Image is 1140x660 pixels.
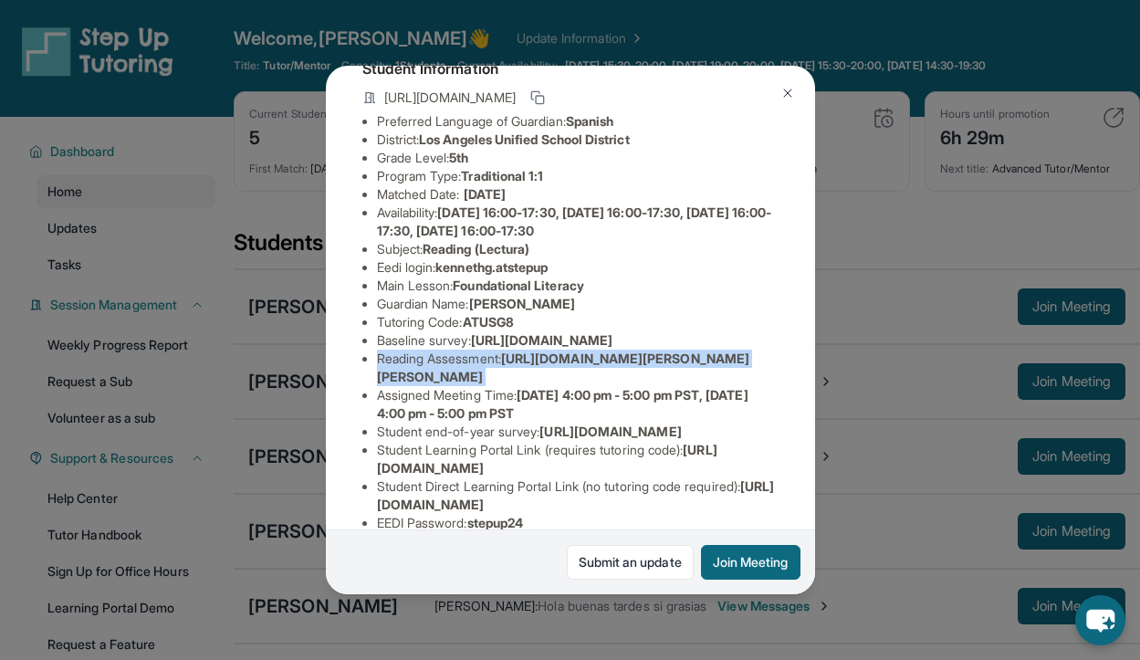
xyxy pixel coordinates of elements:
[377,441,779,477] li: Student Learning Portal Link (requires tutoring code) :
[377,477,779,514] li: Student Direct Learning Portal Link (no tutoring code required) :
[464,186,506,202] span: [DATE]
[377,112,779,131] li: Preferred Language of Guardian:
[449,150,468,165] span: 5th
[377,131,779,149] li: District:
[567,545,694,580] a: Submit an update
[377,350,779,386] li: Reading Assessment :
[377,149,779,167] li: Grade Level:
[377,387,748,421] span: [DATE] 4:00 pm - 5:00 pm PST, [DATE] 4:00 pm - 5:00 pm PST
[377,258,779,277] li: Eedi login :
[701,545,800,580] button: Join Meeting
[423,241,529,257] span: Reading (Lectura)
[419,131,629,147] span: Los Angeles Unified School District
[384,89,516,107] span: [URL][DOMAIN_NAME]
[377,167,779,185] li: Program Type:
[377,204,779,240] li: Availability:
[377,514,779,532] li: EEDI Password :
[435,259,548,275] span: kennethg.atstepup
[471,332,612,348] span: [URL][DOMAIN_NAME]
[461,168,543,183] span: Traditional 1:1
[467,515,524,530] span: stepup24
[539,424,681,439] span: [URL][DOMAIN_NAME]
[377,423,779,441] li: Student end-of-year survey :
[377,277,779,295] li: Main Lesson :
[527,87,549,109] button: Copy link
[377,313,779,331] li: Tutoring Code :
[780,86,795,100] img: Close Icon
[362,58,779,79] h4: Student Information
[377,185,779,204] li: Matched Date:
[377,386,779,423] li: Assigned Meeting Time :
[1075,595,1125,645] button: chat-button
[377,204,772,238] span: [DATE] 16:00-17:30, [DATE] 16:00-17:30, [DATE] 16:00-17:30, [DATE] 16:00-17:30
[377,331,779,350] li: Baseline survey :
[377,240,779,258] li: Subject :
[463,314,514,330] span: ATUSG8
[377,351,750,384] span: [URL][DOMAIN_NAME][PERSON_NAME][PERSON_NAME]
[469,296,576,311] span: [PERSON_NAME]
[566,113,614,129] span: Spanish
[377,295,779,313] li: Guardian Name :
[453,278,583,293] span: Foundational Literacy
